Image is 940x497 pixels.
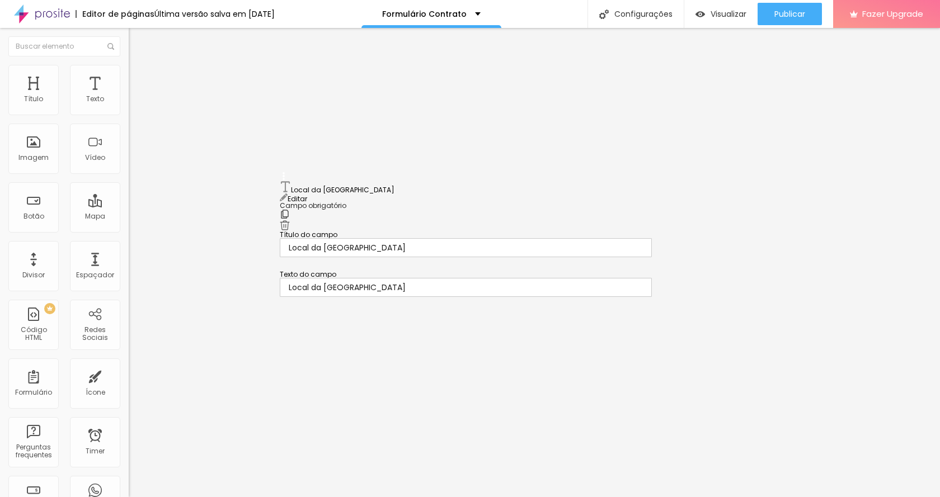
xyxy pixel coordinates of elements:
[684,3,758,25] button: Visualizar
[18,154,49,162] div: Imagem
[85,212,105,220] div: Mapa
[107,43,114,50] img: Icone
[86,389,105,396] div: Ícone
[758,3,822,25] button: Publicar
[695,10,705,19] img: view-1.svg
[76,10,154,18] div: Editor de páginas
[73,326,117,342] div: Redes Sociais
[86,95,104,103] div: Texto
[154,10,275,18] div: Última versão salva em [DATE]
[711,10,746,18] span: Visualizar
[862,9,923,18] span: Fazer Upgrade
[774,10,805,18] span: Publicar
[76,271,114,279] div: Espaçador
[22,271,45,279] div: Divisor
[599,10,609,19] img: Icone
[24,95,43,103] div: Título
[85,154,105,162] div: Vídeo
[15,389,52,396] div: Formulário
[86,447,105,455] div: Timer
[382,10,467,18] p: Formulário Contrato
[129,28,940,497] iframe: Editor
[23,212,44,220] div: Botão
[11,443,55,460] div: Perguntas frequentes
[11,326,55,342] div: Código HTML
[8,36,120,56] input: Buscar elemento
